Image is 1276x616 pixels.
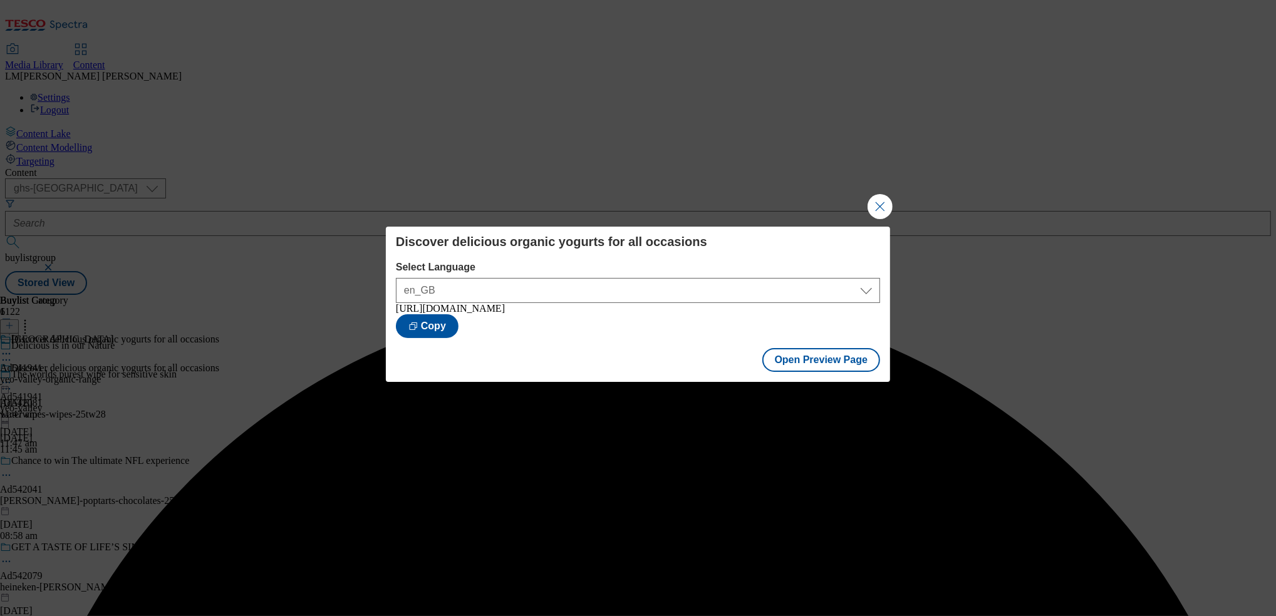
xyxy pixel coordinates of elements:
[396,303,880,314] div: [URL][DOMAIN_NAME]
[762,348,881,372] button: Open Preview Page
[868,194,893,219] button: Close Modal
[396,314,459,338] button: Copy
[396,234,880,249] h4: Discover delicious organic yogurts for all occasions
[386,227,890,382] div: Modal
[396,262,880,273] label: Select Language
